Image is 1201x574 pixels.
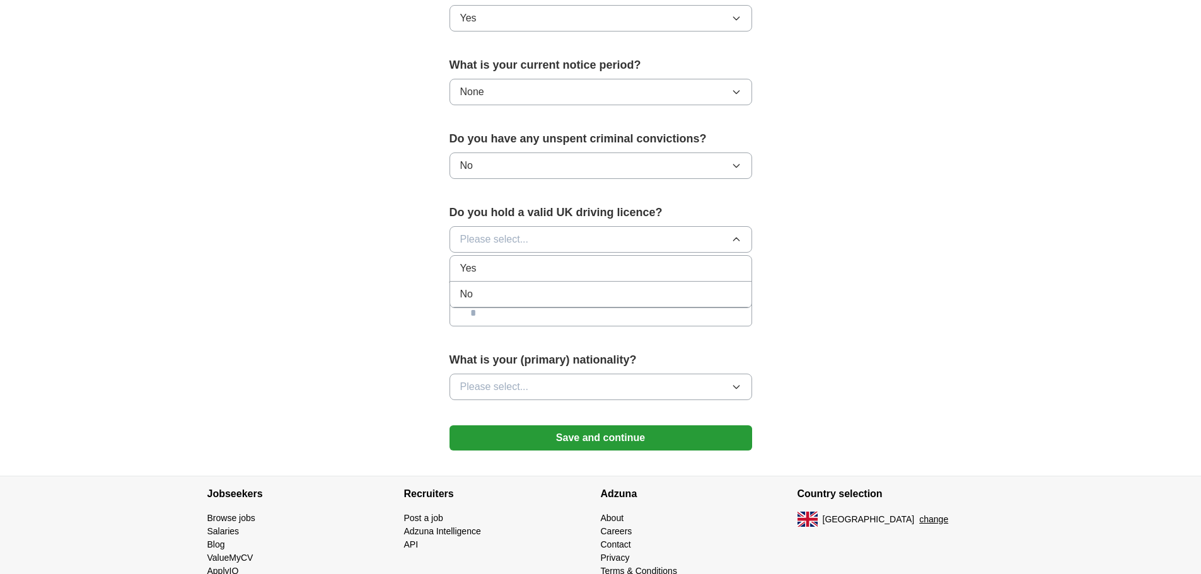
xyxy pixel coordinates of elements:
[404,539,419,549] a: API
[207,526,240,536] a: Salaries
[798,512,818,527] img: UK flag
[919,513,948,526] button: change
[450,5,752,32] button: Yes
[823,513,915,526] span: [GEOGRAPHIC_DATA]
[601,539,631,549] a: Contact
[450,226,752,253] button: Please select...
[460,84,484,100] span: None
[460,379,529,394] span: Please select...
[450,425,752,451] button: Save and continue
[798,476,994,512] h4: Country selection
[450,57,752,74] label: What is your current notice period?
[450,130,752,147] label: Do you have any unspent criminal convictions?
[450,374,752,400] button: Please select...
[460,287,473,302] span: No
[404,513,443,523] a: Post a job
[207,513,255,523] a: Browse jobs
[460,261,477,276] span: Yes
[460,11,477,26] span: Yes
[601,553,630,563] a: Privacy
[601,513,624,523] a: About
[460,232,529,247] span: Please select...
[450,352,752,369] label: What is your (primary) nationality?
[450,204,752,221] label: Do you hold a valid UK driving licence?
[207,539,225,549] a: Blog
[601,526,632,536] a: Careers
[207,553,253,563] a: ValueMyCV
[460,158,473,173] span: No
[450,79,752,105] button: None
[450,152,752,179] button: No
[404,526,481,536] a: Adzuna Intelligence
